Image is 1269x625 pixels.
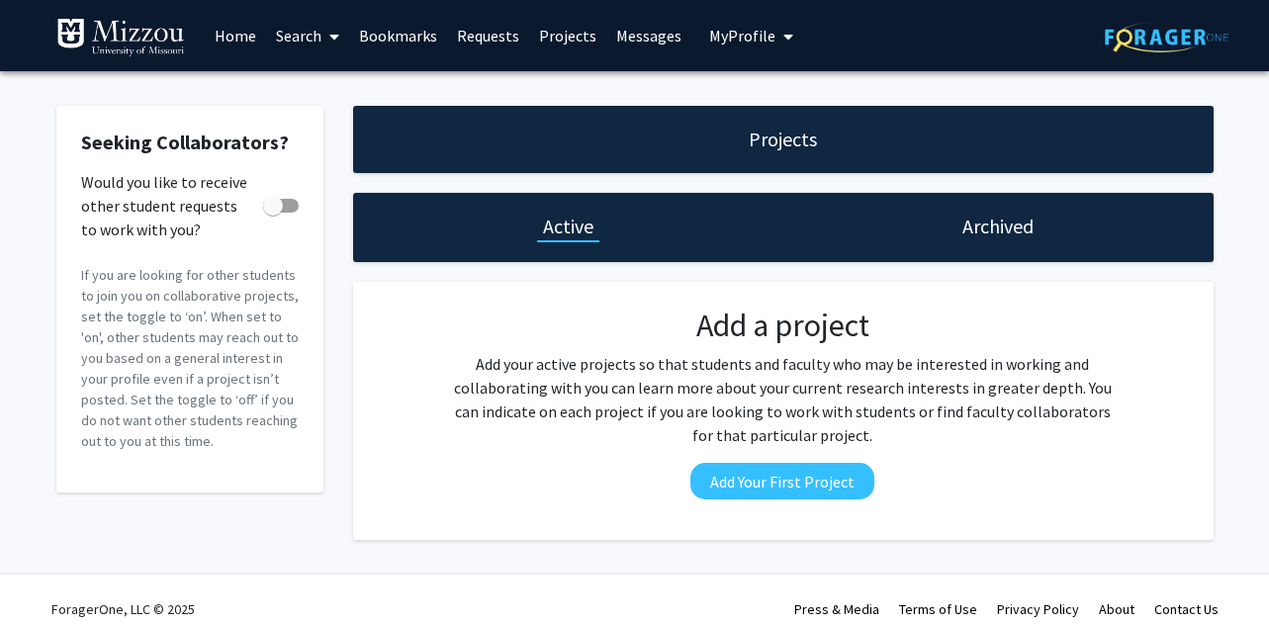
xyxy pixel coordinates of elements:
iframe: Chat [15,536,84,610]
h2: Add a project [447,307,1118,344]
span: Would you like to receive other student requests to work with you? [81,170,255,241]
a: Press & Media [794,600,879,618]
img: University of Missouri Logo [56,18,185,57]
a: Search [266,1,349,70]
a: Contact Us [1154,600,1219,618]
h2: Seeking Collaborators? [81,131,299,154]
h1: Projects [749,126,817,153]
span: My Profile [709,26,775,45]
img: ForagerOne Logo [1105,22,1228,52]
a: Projects [529,1,606,70]
h1: Archived [962,213,1034,240]
a: Home [205,1,266,70]
a: Terms of Use [899,600,977,618]
a: Bookmarks [349,1,447,70]
a: Privacy Policy [997,600,1079,618]
button: Add Your First Project [690,463,874,499]
p: If you are looking for other students to join you on collaborative projects, set the toggle to ‘o... [81,265,299,452]
h1: Active [543,213,593,240]
a: Requests [447,1,529,70]
p: Add your active projects so that students and faculty who may be interested in working and collab... [447,352,1118,447]
a: Messages [606,1,691,70]
a: About [1099,600,1134,618]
